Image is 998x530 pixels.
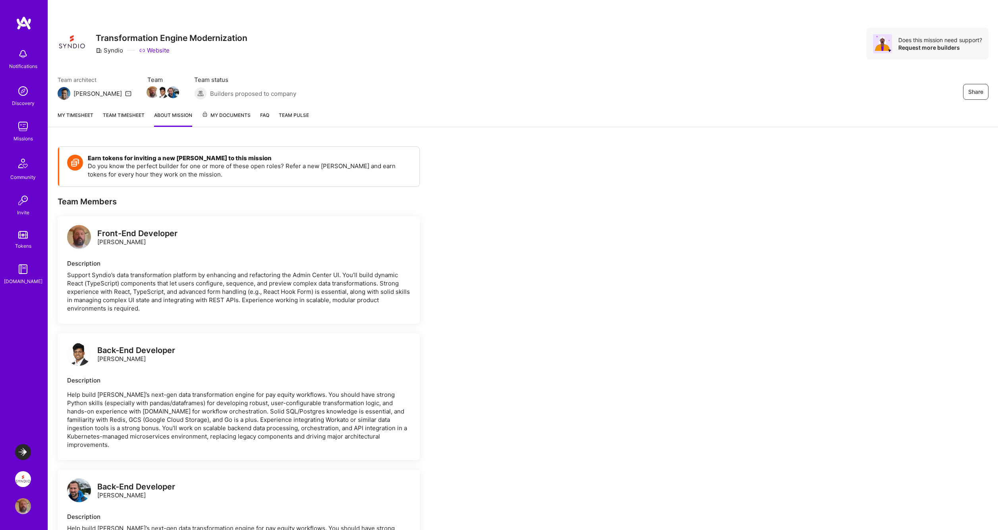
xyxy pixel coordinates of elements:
[15,261,31,277] img: guide book
[97,229,178,246] div: [PERSON_NAME]
[154,111,192,127] a: About Mission
[194,76,296,84] span: Team status
[17,208,29,217] div: Invite
[67,478,91,502] img: logo
[67,271,410,313] div: Support Syndio’s data transformation platform by enhancing and refactoring the Admin Center UI. Y...
[67,390,410,449] p: Help build [PERSON_NAME]’s next-gen data transformation engine for pay equity workflows. You shou...
[18,231,28,239] img: tokens
[58,28,86,56] img: Company Logo
[97,483,175,499] div: [PERSON_NAME]
[67,225,91,249] img: logo
[97,483,175,491] div: Back-End Developer
[125,90,131,97] i: icon Mail
[147,85,158,99] a: Team Member Avatar
[15,242,31,250] div: Tokens
[260,111,269,127] a: FAQ
[202,111,251,127] a: My Documents
[97,346,175,363] div: [PERSON_NAME]
[13,471,33,487] a: Syndio: Transformation Engine Modernization
[13,444,33,460] a: LaunchDarkly: Backend and Fullstack Support
[103,111,145,127] a: Team timesheet
[58,196,420,207] div: Team Members
[16,16,32,30] img: logo
[15,192,31,208] img: Invite
[194,87,207,100] img: Builders proposed to company
[898,36,982,44] div: Does this mission need support?
[73,89,122,98] div: [PERSON_NAME]
[147,76,178,84] span: Team
[167,86,179,98] img: Team Member Avatar
[15,83,31,99] img: discovery
[67,342,91,366] img: logo
[15,498,31,514] img: User Avatar
[158,85,168,99] a: Team Member Avatar
[58,87,70,100] img: Team Architect
[10,173,36,181] div: Community
[13,498,33,514] a: User Avatar
[88,162,411,179] p: Do you know the perfect builder for one or more of these open roles? Refer a new [PERSON_NAME] an...
[97,346,175,355] div: Back-End Developer
[97,229,178,238] div: Front-End Developer
[67,342,91,368] a: logo
[898,44,982,51] div: Request more builders
[279,111,309,127] a: Team Pulse
[15,444,31,460] img: LaunchDarkly: Backend and Fullstack Support
[14,134,33,143] div: Missions
[147,86,158,98] img: Team Member Avatar
[9,62,37,70] div: Notifications
[15,471,31,487] img: Syndio: Transformation Engine Modernization
[12,99,35,107] div: Discovery
[968,88,983,96] span: Share
[873,34,892,53] img: Avatar
[15,46,31,62] img: bell
[157,86,169,98] img: Team Member Avatar
[279,112,309,118] span: Team Pulse
[963,84,988,100] button: Share
[67,225,91,251] a: logo
[4,277,42,285] div: [DOMAIN_NAME]
[67,478,91,504] a: logo
[88,155,411,162] h4: Earn tokens for inviting a new [PERSON_NAME] to this mission
[58,111,93,127] a: My timesheet
[139,46,170,54] a: Website
[58,76,131,84] span: Team architect
[96,46,123,54] div: Syndio
[96,33,247,43] h3: Transformation Engine Modernization
[67,259,410,268] div: Description
[15,118,31,134] img: teamwork
[202,111,251,120] span: My Documents
[67,513,410,521] div: Description
[96,47,102,54] i: icon CompanyGray
[67,155,83,171] img: Token icon
[14,154,33,173] img: Community
[168,85,178,99] a: Team Member Avatar
[67,376,410,384] div: Description
[210,89,296,98] span: Builders proposed to company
